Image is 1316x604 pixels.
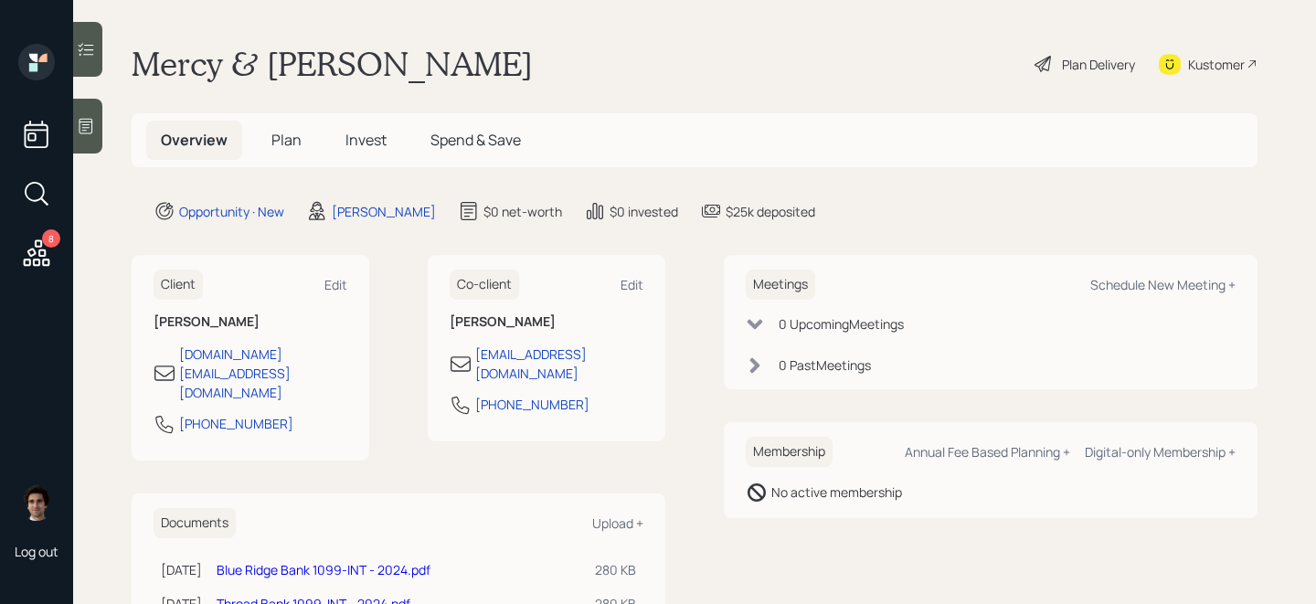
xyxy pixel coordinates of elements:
span: Spend & Save [430,130,521,150]
div: Digital-only Membership + [1085,443,1236,461]
h6: [PERSON_NAME] [154,314,347,330]
div: Upload + [592,514,643,532]
h1: Mercy & [PERSON_NAME] [132,44,533,84]
div: [DATE] [161,560,202,579]
div: [EMAIL_ADDRESS][DOMAIN_NAME] [475,344,643,383]
div: Annual Fee Based Planning + [905,443,1070,461]
div: Log out [15,543,58,560]
div: [PHONE_NUMBER] [475,395,589,414]
div: $25k deposited [726,202,815,221]
h6: [PERSON_NAME] [450,314,643,330]
h6: Membership [746,437,833,467]
div: [PHONE_NUMBER] [179,414,293,433]
div: $0 invested [610,202,678,221]
div: $0 net-worth [483,202,562,221]
span: Plan [271,130,302,150]
div: 0 Upcoming Meeting s [779,314,904,334]
div: Plan Delivery [1062,55,1135,74]
h6: Co-client [450,270,519,300]
div: 0 Past Meeting s [779,355,871,375]
div: Schedule New Meeting + [1090,276,1236,293]
div: 8 [42,229,60,248]
span: Overview [161,130,228,150]
h6: Meetings [746,270,815,300]
div: Opportunity · New [179,202,284,221]
div: Edit [621,276,643,293]
a: Blue Ridge Bank 1099-INT - 2024.pdf [217,561,430,578]
span: Invest [345,130,387,150]
div: [DOMAIN_NAME][EMAIL_ADDRESS][DOMAIN_NAME] [179,344,347,402]
div: 280 KB [595,560,636,579]
div: No active membership [771,482,902,502]
div: [PERSON_NAME] [332,202,436,221]
h6: Documents [154,508,236,538]
div: Kustomer [1188,55,1245,74]
h6: Client [154,270,203,300]
div: Edit [324,276,347,293]
img: harrison-schaefer-headshot-2.png [18,484,55,521]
